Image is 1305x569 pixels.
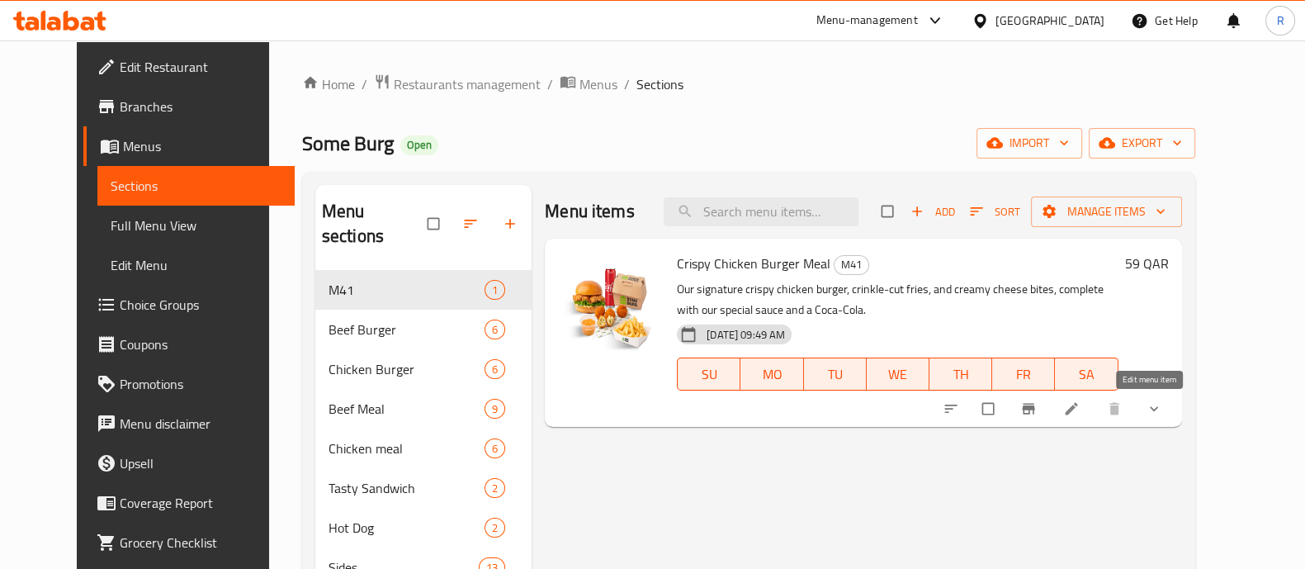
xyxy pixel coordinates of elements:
[120,374,281,394] span: Promotions
[677,251,830,276] span: Crispy Chicken Burger Meal
[83,285,295,325] a: Choice Groups
[120,295,281,315] span: Choice Groups
[83,126,295,166] a: Menus
[315,310,532,349] div: Beef Burger6
[302,74,355,94] a: Home
[485,478,505,498] div: items
[1146,401,1162,417] svg: Show Choices
[995,12,1104,30] div: [GEOGRAPHIC_DATA]
[394,74,541,94] span: Restaurants management
[315,468,532,508] div: Tasty Sandwich2
[120,334,281,354] span: Coupons
[1061,363,1111,386] span: SA
[315,349,532,389] div: Chicken Burger6
[329,478,485,498] span: Tasty Sandwich
[485,362,504,377] span: 6
[485,322,504,338] span: 6
[315,508,532,548] div: Hot Dog2
[684,363,734,386] span: SU
[740,358,803,391] button: MO
[990,133,1069,154] span: import
[120,57,281,77] span: Edit Restaurant
[120,453,281,473] span: Upsell
[83,523,295,562] a: Grocery Checklist
[747,363,797,386] span: MO
[910,202,955,221] span: Add
[329,320,485,339] span: Beef Burger
[485,280,505,300] div: items
[816,11,918,31] div: Menu-management
[83,325,295,364] a: Coupons
[929,358,992,391] button: TH
[362,74,367,94] li: /
[811,363,860,386] span: TU
[485,399,505,419] div: items
[1136,391,1175,427] button: show more
[485,282,504,298] span: 1
[1102,133,1182,154] span: export
[83,404,295,443] a: Menu disclaimer
[677,358,740,391] button: SU
[933,391,972,427] button: sort-choices
[329,518,485,538] div: Hot Dog
[560,73,617,95] a: Menus
[97,245,295,285] a: Edit Menu
[972,393,1007,424] span: Select to update
[83,483,295,523] a: Coverage Report
[329,280,485,300] div: M41
[677,279,1118,320] p: Our signature crispy chicken burger, crinkle-cut fries, and creamy cheese bites, complete with ou...
[120,414,281,434] span: Menu disclaimer
[315,389,532,429] div: Beef Meal9
[329,439,485,458] span: Chicken meal
[485,441,504,457] span: 6
[452,206,492,242] span: Sort sections
[329,399,485,419] div: Beef Meal
[492,206,532,242] button: Add section
[400,135,438,155] div: Open
[999,363,1048,386] span: FR
[485,359,505,379] div: items
[315,270,532,310] div: M411
[992,358,1055,391] button: FR
[485,518,505,538] div: items
[400,138,438,152] span: Open
[867,358,929,391] button: WE
[485,320,505,339] div: items
[485,520,504,536] span: 2
[1276,12,1284,30] span: R
[120,493,281,513] span: Coverage Report
[835,255,868,274] span: M41
[1096,391,1136,427] button: delete
[906,199,959,225] button: Add
[804,358,867,391] button: TU
[1010,391,1050,427] button: Branch-specific-item
[120,97,281,116] span: Branches
[329,359,485,379] span: Chicken Burger
[111,216,281,235] span: Full Menu View
[906,199,959,225] span: Add item
[97,206,295,245] a: Full Menu View
[123,136,281,156] span: Menus
[374,73,541,95] a: Restaurants management
[83,364,295,404] a: Promotions
[1044,202,1169,222] span: Manage items
[97,166,295,206] a: Sections
[1031,197,1182,227] button: Manage items
[545,199,635,224] h2: Menu items
[700,327,792,343] span: [DATE] 09:49 AM
[579,74,617,94] span: Menus
[636,74,683,94] span: Sections
[83,87,295,126] a: Branches
[485,439,505,458] div: items
[959,199,1031,225] span: Sort items
[111,255,281,275] span: Edit Menu
[1125,252,1169,275] h6: 59 QAR
[418,208,452,239] span: Select all sections
[976,128,1082,159] button: import
[966,199,1024,225] button: Sort
[322,199,428,249] h2: Menu sections
[83,443,295,483] a: Upsell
